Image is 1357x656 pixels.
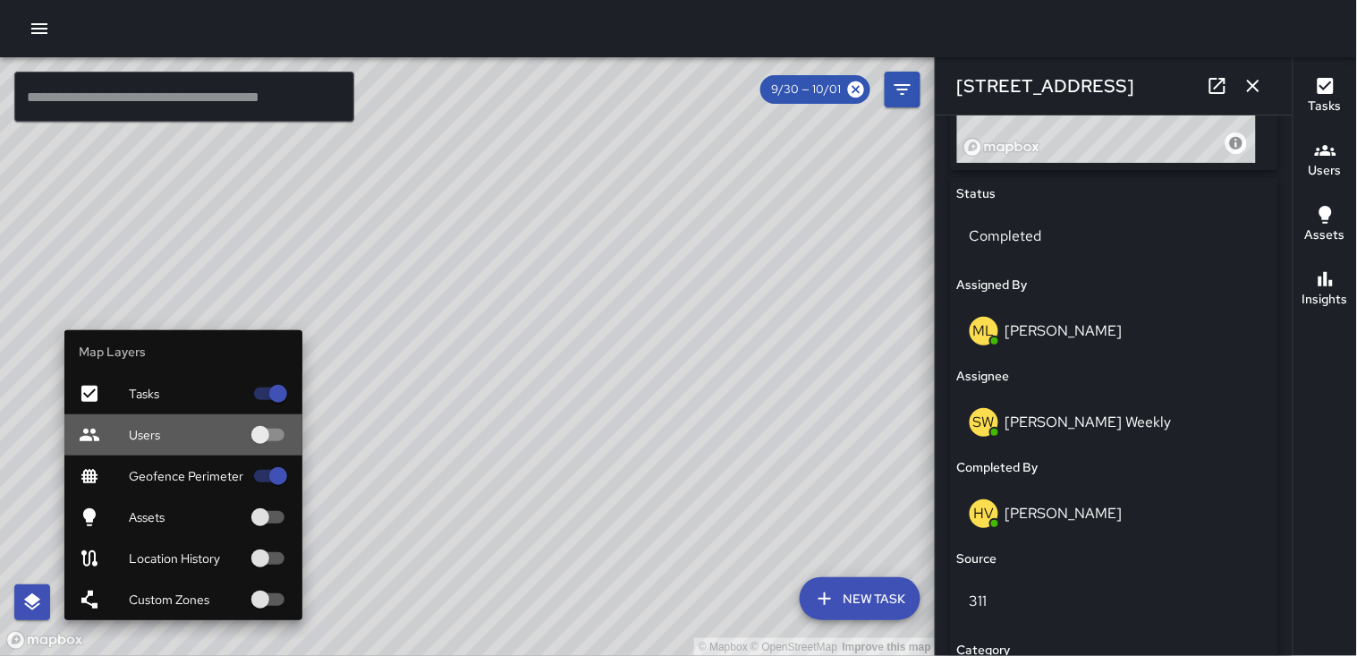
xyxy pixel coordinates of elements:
[957,184,997,204] h6: Status
[64,456,302,497] div: Geofence Perimeter
[129,508,243,526] span: Assets
[129,426,243,444] span: Users
[1005,413,1172,431] p: [PERSON_NAME] Weekly
[129,550,243,567] span: Location History
[1302,290,1348,310] h6: Insights
[64,330,302,373] li: Map Layers
[1293,64,1357,129] button: Tasks
[1309,161,1342,181] h6: Users
[970,591,1259,612] p: 311
[1005,321,1123,340] p: [PERSON_NAME]
[957,276,1028,295] h6: Assigned By
[129,385,243,403] span: Tasks
[800,577,920,620] button: New Task
[760,81,852,98] span: 9/30 — 10/01
[1293,258,1357,322] button: Insights
[64,497,302,538] div: Assets
[760,75,870,104] div: 9/30 — 10/01
[64,579,302,620] div: Custom Zones
[973,412,995,433] p: SW
[970,226,1259,247] p: Completed
[957,458,1039,478] h6: Completed By
[1005,504,1123,523] p: [PERSON_NAME]
[129,591,243,609] span: Custom Zones
[64,538,302,579] div: Location History
[64,373,302,414] div: Tasks
[974,503,995,524] p: HV
[957,72,1135,100] h6: [STREET_ADDRESS]
[957,550,997,569] h6: Source
[973,320,995,342] p: ML
[1309,97,1342,116] h6: Tasks
[1305,226,1345,245] h6: Assets
[1293,129,1357,193] button: Users
[885,72,920,107] button: Filters
[64,414,302,456] div: Users
[957,367,1010,387] h6: Assignee
[129,467,243,485] span: Geofence Perimeter
[1293,193,1357,258] button: Assets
